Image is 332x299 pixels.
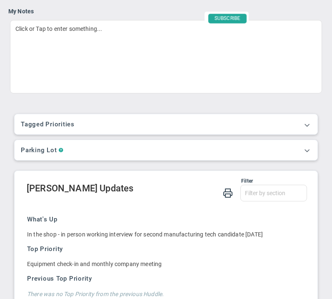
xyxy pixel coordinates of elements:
[223,187,233,198] span: Print Huddle Member Updates
[27,185,307,194] h2: [PERSON_NAME] Updates
[27,274,301,283] h3: Previous Top Priority
[27,245,301,254] h3: Top Priority
[241,185,307,201] input: Filter by section
[21,146,57,154] h3: Parking Lot
[27,215,301,224] h3: What's Up
[208,14,247,23] span: SUBSCRIBE
[27,231,263,238] span: In the shop - in person working interview for second manufacturing tech candidate [DATE]
[27,261,162,267] span: Equipment check-in and monthly company meeting
[27,290,301,298] h4: There was no Top Priority from the previous Huddle.
[21,121,311,128] h3: Tagged Priorities
[27,177,253,185] div: Filter
[10,20,322,93] div: Click or Tap to enter something...
[8,8,324,15] h4: My Notes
